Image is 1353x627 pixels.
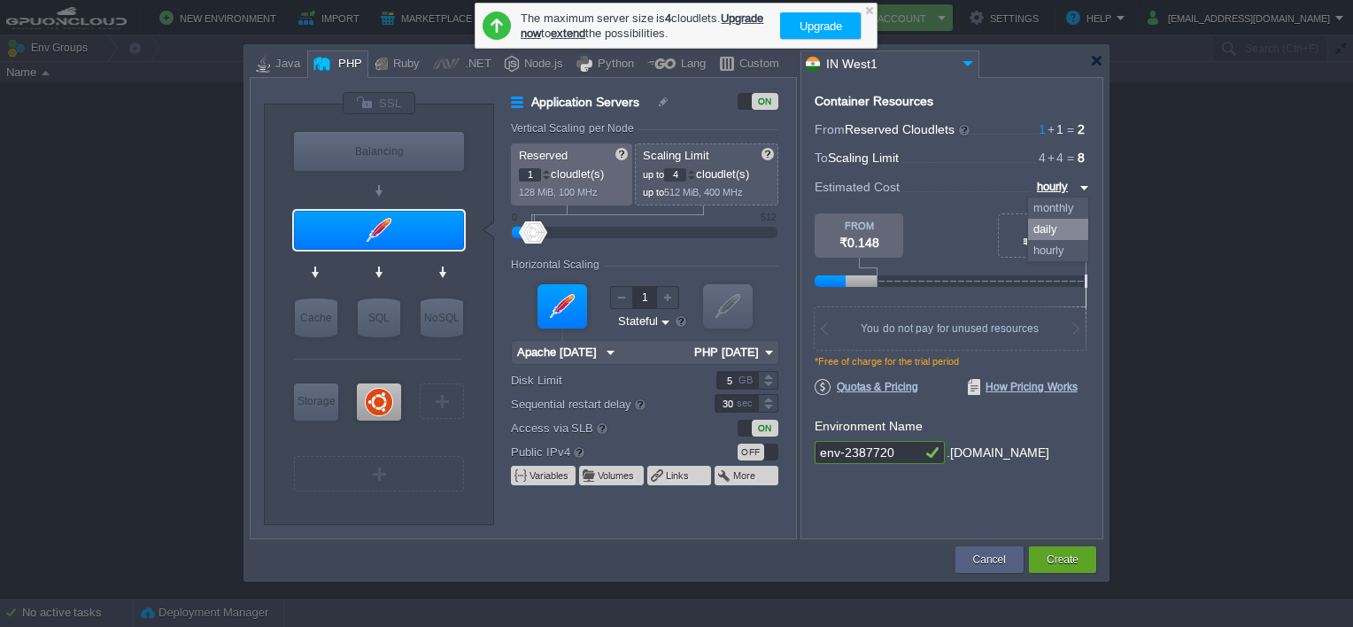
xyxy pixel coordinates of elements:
[519,149,568,162] span: Reserved
[1063,151,1078,165] span: =
[1047,551,1079,569] button: Create
[815,221,903,231] div: FROM
[519,51,563,78] div: Node.js
[1046,151,1056,165] span: +
[815,95,933,108] div: Container Resources
[845,122,971,136] span: Reserved Cloudlets
[1078,122,1085,136] span: 2
[333,51,362,78] div: PHP
[947,441,1049,465] div: .[DOMAIN_NAME]
[598,468,636,483] button: Volumes
[738,372,756,389] div: GB
[551,27,585,40] a: extend
[973,551,1006,569] button: Cancel
[511,122,638,135] div: Vertical Scaling per Node
[815,122,845,136] span: From
[1046,151,1063,165] span: 4
[643,163,772,182] p: cloudlet(s)
[1023,236,1063,251] span: ₹0.641
[968,379,1078,395] span: How Pricing Works
[1046,122,1056,136] span: +
[511,371,691,390] label: Disk Limit
[512,212,517,222] div: 0
[752,420,778,437] div: ON
[511,418,691,437] label: Access via SLB
[270,51,300,78] div: Java
[828,151,899,165] span: Scaling Limit
[511,442,691,461] label: Public IPv4
[421,298,463,337] div: NoSQL
[1039,122,1046,136] span: 1
[815,379,918,395] span: Quotas & Pricing
[357,383,401,421] div: Elastic VPS
[1046,122,1063,136] span: 1
[733,468,757,483] button: More
[294,132,464,171] div: Load Balancer
[666,468,691,483] button: Links
[815,151,828,165] span: To
[794,15,847,36] button: Upgrade
[676,51,706,78] div: Lang
[294,383,338,419] div: Storage
[1063,122,1078,136] span: =
[519,163,626,182] p: cloudlet(s)
[665,12,671,25] b: 4
[460,51,491,78] div: .NET
[839,236,879,250] span: ₹0.148
[294,456,464,492] div: Create New Layer
[643,149,709,162] span: Scaling Limit
[815,356,1089,379] div: *Free of charge for the trial period
[511,259,604,271] div: Horizontal Scaling
[511,394,691,414] label: Sequential restart delay
[761,212,777,222] div: 512
[521,10,770,42] div: The maximum server size is cloudlets. to the possibilities.
[592,51,634,78] div: Python
[999,221,1086,232] div: TO
[752,93,778,110] div: ON
[1028,197,1088,219] div: monthly
[519,187,598,197] span: 128 MiB, 100 MHz
[738,444,764,461] div: OFF
[664,187,743,197] span: 512 MiB, 400 MHz
[420,383,464,419] div: Create New Layer
[815,419,923,433] label: Environment Name
[643,169,664,180] span: up to
[1028,219,1088,240] div: daily
[530,468,570,483] button: Variables
[388,51,420,78] div: Ruby
[358,298,400,337] div: SQL
[1039,151,1046,165] span: 4
[358,298,400,337] div: SQL Databases
[1078,151,1085,165] span: 8
[295,298,337,337] div: Cache
[815,177,900,197] span: Estimated Cost
[643,187,664,197] span: up to
[294,132,464,171] div: Balancing
[1028,240,1088,261] div: hourly
[294,383,338,421] div: Storage Containers
[294,211,464,250] div: Application Servers
[734,51,779,78] div: Custom
[737,395,756,412] div: sec
[421,298,463,337] div: NoSQL Databases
